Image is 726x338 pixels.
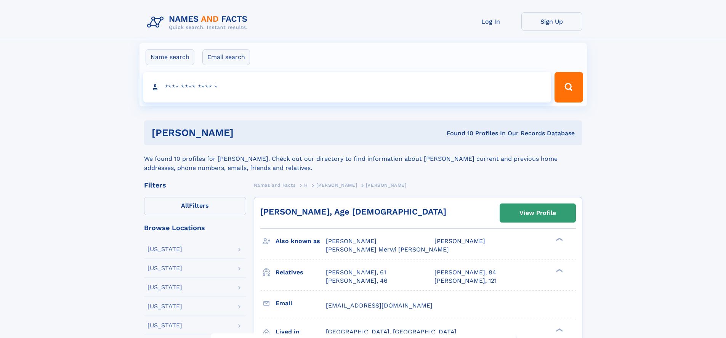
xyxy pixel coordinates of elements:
[276,235,326,248] h3: Also known as
[254,180,296,190] a: Names and Facts
[304,180,308,190] a: H
[147,322,182,328] div: [US_STATE]
[316,183,357,188] span: [PERSON_NAME]
[304,183,308,188] span: H
[147,303,182,309] div: [US_STATE]
[460,12,521,31] a: Log In
[144,145,582,173] div: We found 10 profiles for [PERSON_NAME]. Check out our directory to find information about [PERSON...
[326,237,377,245] span: [PERSON_NAME]
[434,268,496,277] a: [PERSON_NAME], 84
[152,128,340,138] h1: [PERSON_NAME]
[144,224,246,231] div: Browse Locations
[144,182,246,189] div: Filters
[326,328,457,335] span: [GEOGRAPHIC_DATA], [GEOGRAPHIC_DATA]
[555,72,583,103] button: Search Button
[554,237,563,242] div: ❯
[519,204,556,222] div: View Profile
[146,49,194,65] label: Name search
[326,268,386,277] a: [PERSON_NAME], 61
[554,268,563,273] div: ❯
[147,265,182,271] div: [US_STATE]
[181,202,189,209] span: All
[202,49,250,65] label: Email search
[366,183,407,188] span: [PERSON_NAME]
[316,180,357,190] a: [PERSON_NAME]
[521,12,582,31] a: Sign Up
[260,207,446,216] a: [PERSON_NAME], Age [DEMOGRAPHIC_DATA]
[276,297,326,310] h3: Email
[500,204,575,222] a: View Profile
[276,266,326,279] h3: Relatives
[554,327,563,332] div: ❯
[434,277,497,285] a: [PERSON_NAME], 121
[326,277,388,285] a: [PERSON_NAME], 46
[326,302,433,309] span: [EMAIL_ADDRESS][DOMAIN_NAME]
[147,246,182,252] div: [US_STATE]
[434,237,485,245] span: [PERSON_NAME]
[144,12,254,33] img: Logo Names and Facts
[326,246,449,253] span: [PERSON_NAME] Merwi [PERSON_NAME]
[143,72,551,103] input: search input
[340,129,575,138] div: Found 10 Profiles In Our Records Database
[144,197,246,215] label: Filters
[147,284,182,290] div: [US_STATE]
